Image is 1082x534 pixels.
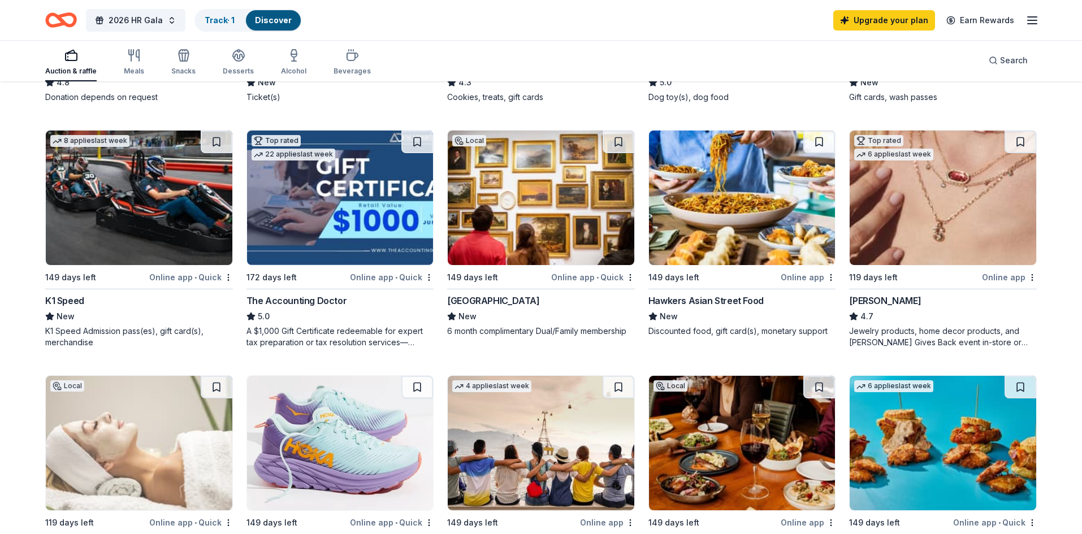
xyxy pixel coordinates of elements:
[246,92,434,103] div: Ticket(s)
[334,44,371,81] button: Beverages
[854,149,933,160] div: 6 applies last week
[447,271,498,284] div: 149 days left
[849,516,900,529] div: 149 days left
[452,135,486,146] div: Local
[252,149,335,160] div: 22 applies last week
[452,380,531,392] div: 4 applies last week
[46,131,232,265] img: Image for K1 Speed
[448,131,634,265] img: Image for High Museum of Art
[849,271,898,284] div: 119 days left
[350,270,434,284] div: Online app Quick
[334,67,371,76] div: Beverages
[580,515,635,529] div: Online app
[458,310,477,323] span: New
[45,271,96,284] div: 149 days left
[171,67,196,76] div: Snacks
[50,135,129,147] div: 8 applies last week
[653,380,687,392] div: Local
[247,376,434,510] img: Image for Mountain High Outfitters
[551,270,635,284] div: Online app Quick
[447,294,539,307] div: [GEOGRAPHIC_DATA]
[849,92,1037,103] div: Gift cards, wash passes
[953,515,1037,529] div: Online app Quick
[447,516,498,529] div: 149 days left
[648,294,764,307] div: Hawkers Asian Street Food
[194,273,197,282] span: •
[447,92,635,103] div: Cookies, treats, gift cards
[57,76,70,89] span: 4.8
[447,325,635,337] div: 6 month complimentary Dual/Family membership
[833,10,935,31] a: Upgrade your plan
[194,518,197,527] span: •
[246,130,434,348] a: Image for The Accounting DoctorTop rated22 applieslast week172 days leftOnline app•QuickThe Accou...
[205,15,235,25] a: Track· 1
[246,271,297,284] div: 172 days left
[255,15,292,25] a: Discover
[194,9,302,32] button: Track· 1Discover
[258,310,270,323] span: 5.0
[648,271,699,284] div: 149 days left
[395,273,397,282] span: •
[246,294,347,307] div: The Accounting Doctor
[45,44,97,81] button: Auction & raffle
[849,294,921,307] div: [PERSON_NAME]
[246,516,297,529] div: 149 days left
[246,325,434,348] div: A $1,000 Gift Certificate redeemable for expert tax preparation or tax resolution services—recipi...
[860,310,873,323] span: 4.7
[281,44,306,81] button: Alcohol
[860,76,878,89] span: New
[1000,54,1028,67] span: Search
[171,44,196,81] button: Snacks
[648,516,699,529] div: 149 days left
[660,310,678,323] span: New
[258,76,276,89] span: New
[247,131,434,265] img: Image for The Accounting Doctor
[45,92,233,103] div: Donation depends on request
[649,376,836,510] img: Image for City Winery (Atlanta)
[649,131,836,265] img: Image for Hawkers Asian Street Food
[223,67,254,76] div: Desserts
[458,76,471,89] span: 4.3
[223,44,254,81] button: Desserts
[86,9,185,32] button: 2026 HR Gala
[660,76,672,89] span: 5.0
[850,376,1036,510] img: Image for Maple Street Biscuit
[45,67,97,76] div: Auction & raffle
[940,10,1021,31] a: Earn Rewards
[980,49,1037,72] button: Search
[50,380,84,392] div: Local
[849,325,1037,348] div: Jewelry products, home decor products, and [PERSON_NAME] Gives Back event in-store or online (or ...
[648,325,836,337] div: Discounted food, gift card(s), monetary support
[45,130,233,348] a: Image for K1 Speed8 applieslast week149 days leftOnline app•QuickK1 SpeedNewK1 Speed Admission pa...
[149,270,233,284] div: Online app Quick
[596,273,599,282] span: •
[395,518,397,527] span: •
[982,270,1037,284] div: Online app
[781,515,836,529] div: Online app
[849,130,1037,348] a: Image for Kendra ScottTop rated6 applieslast week119 days leftOnline app[PERSON_NAME]4.7Jewelry p...
[854,135,903,146] div: Top rated
[46,376,232,510] img: Image for Natural Body Spa & Shop
[648,130,836,337] a: Image for Hawkers Asian Street Food149 days leftOnline appHawkers Asian Street FoodNewDiscounted ...
[124,44,144,81] button: Meals
[45,294,84,307] div: K1 Speed
[252,135,301,146] div: Top rated
[45,516,94,529] div: 119 days left
[648,92,836,103] div: Dog toy(s), dog food
[447,130,635,337] a: Image for High Museum of ArtLocal149 days leftOnline app•Quick[GEOGRAPHIC_DATA]New6 month complim...
[124,67,144,76] div: Meals
[281,67,306,76] div: Alcohol
[45,7,77,33] a: Home
[350,515,434,529] div: Online app Quick
[45,325,233,348] div: K1 Speed Admission pass(es), gift card(s), merchandise
[998,518,1001,527] span: •
[850,131,1036,265] img: Image for Kendra Scott
[854,380,933,392] div: 6 applies last week
[57,310,75,323] span: New
[781,270,836,284] div: Online app
[109,14,163,27] span: 2026 HR Gala
[448,376,634,510] img: Image for Let's Roam
[149,515,233,529] div: Online app Quick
